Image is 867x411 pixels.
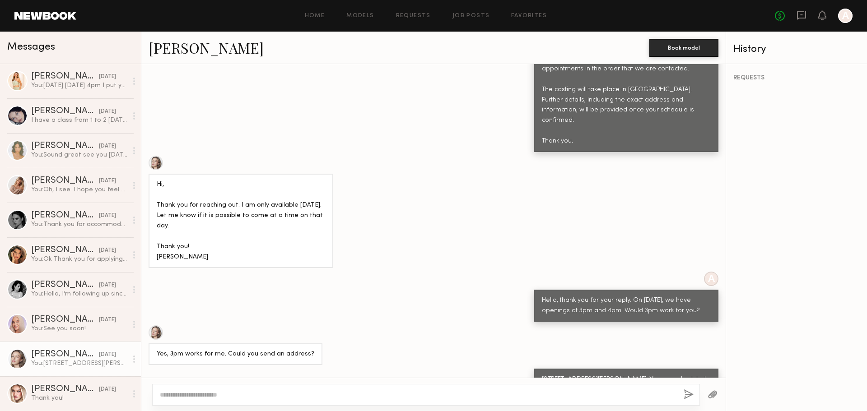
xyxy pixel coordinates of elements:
div: [DATE] [99,142,116,151]
div: You: Oh, I see. I hope you feel better. I can schedule you for [DATE] 4pm. Does that work for you? [31,185,127,194]
div: You: [DATE] [DATE] 4pm I put you on schedule. See you [DATE]. [31,81,127,90]
div: [PERSON_NAME] [31,176,99,185]
button: Book model [649,39,718,57]
span: Messages [7,42,55,52]
a: A [838,9,853,23]
div: [PERSON_NAME] [31,211,99,220]
a: Book model [649,43,718,51]
div: [STREET_ADDRESS][PERSON_NAME]. You are scheduled for casting [DATE] 3pm See you then. [542,374,710,395]
div: Hi, Thank you for reaching out. I am only available [DATE]. Let me know if it is possible to come... [157,180,325,263]
div: [DATE] [99,316,116,324]
div: [PERSON_NAME] [31,107,99,116]
div: [DATE] [99,281,116,290]
div: You: [STREET_ADDRESS][PERSON_NAME]. You are scheduled for casting [DATE] 3pm See you then. [31,359,127,368]
div: You: Ok Thank you for applying, have a great day. [31,255,127,263]
div: [DATE] [99,351,116,359]
div: [DATE] [99,212,116,220]
div: Yes, 3pm works for me. Could you send an address? [157,349,314,360]
div: Thank you! [31,394,127,402]
div: [DATE] [99,246,116,255]
div: You: See you soon! [31,324,127,333]
div: [DATE] [99,73,116,81]
div: You: Thank you for accommodating the sudden change. Then I will schedule you for [DATE] 3pm. Than... [31,220,127,229]
div: [PERSON_NAME] [31,246,99,255]
div: [DATE] [99,177,116,185]
div: You: Hello, I’m following up since I haven’t received a response from you. I would appreciate it ... [31,290,127,298]
div: [PERSON_NAME] [31,281,99,290]
div: REQUESTS [733,75,860,81]
div: [PERSON_NAME] [31,72,99,81]
div: I have a class from 1 to 2 [DATE], looks like I can’t make it to the casting then [31,116,127,125]
a: Job Posts [452,13,490,19]
a: Favorites [511,13,547,19]
div: Hello, thank you for your reply. On [DATE], we have openings at 3pm and 4pm. Would 3pm work for you? [542,296,710,316]
div: [DATE] [99,385,116,394]
div: History [733,44,860,55]
div: [PERSON_NAME] [31,350,99,359]
div: [PERSON_NAME] [31,315,99,324]
div: [PERSON_NAME] [31,142,99,151]
a: Home [305,13,325,19]
div: [DATE] [99,107,116,116]
a: [PERSON_NAME] [149,38,264,57]
div: [PERSON_NAME] [31,385,99,394]
div: You: Sound great see you [DATE] 2pm. [31,151,127,159]
a: Requests [396,13,431,19]
a: Models [346,13,374,19]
